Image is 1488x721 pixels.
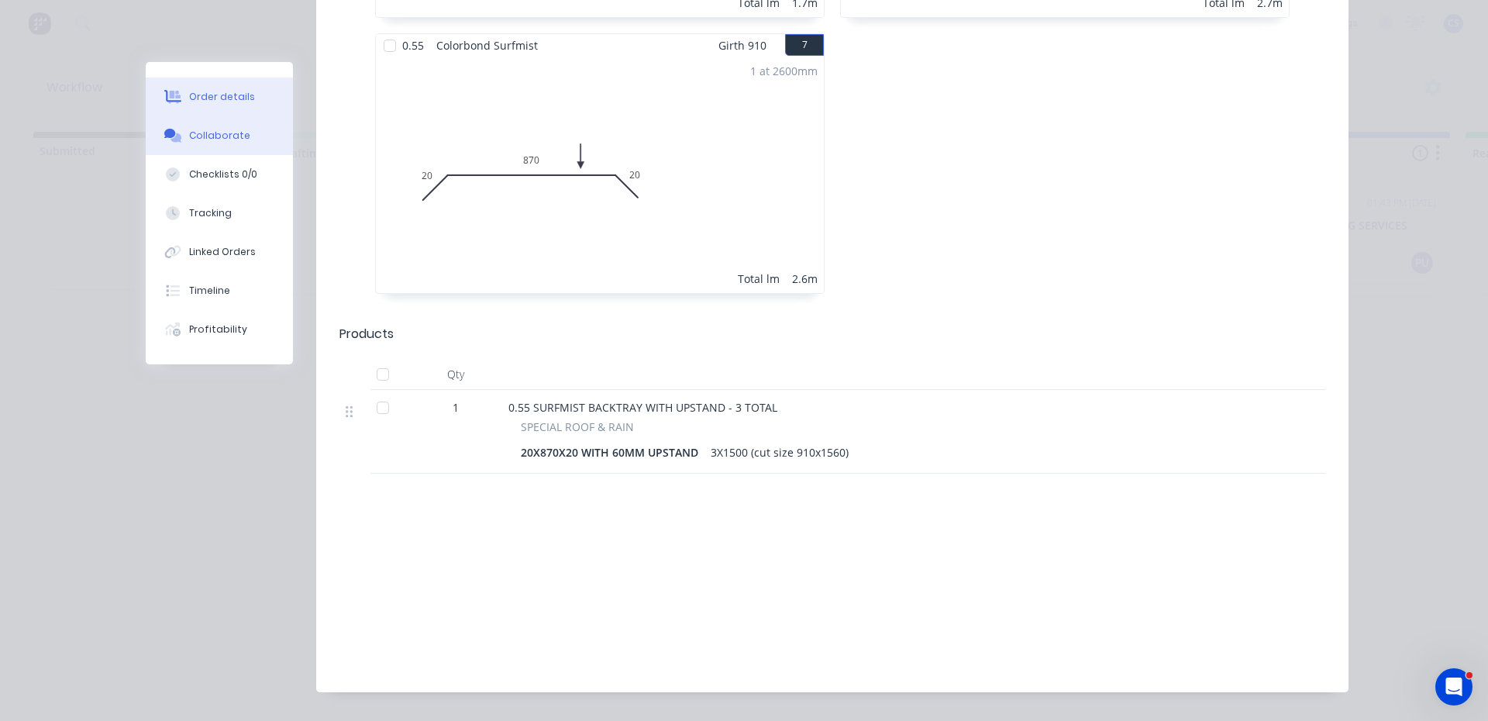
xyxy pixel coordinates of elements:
iframe: Intercom live chat [1435,668,1472,705]
div: 020870201 at 2600mmTotal lm2.6m [376,57,824,293]
div: Linked Orders [189,245,256,259]
button: Checklists 0/0 [146,155,293,194]
div: Order details [189,90,255,104]
button: Tracking [146,194,293,233]
div: Total lm [738,271,780,287]
span: 0.55 [396,34,430,57]
button: Order details [146,78,293,116]
div: Timeline [189,284,230,298]
button: Profitability [146,310,293,349]
div: 20X870X20 WITH 60MM UPSTAND [521,441,704,464]
span: Girth 910 [718,34,766,57]
span: Colorbond Surfmist [430,34,544,57]
button: Timeline [146,271,293,310]
button: Collaborate [146,116,293,155]
div: 2.6m [792,271,818,287]
span: 0.55 SURFMIST BACKTRAY WITH UPSTAND - 3 TOTAL [508,400,777,415]
div: Tracking [189,206,232,220]
button: 7 [785,34,824,56]
div: Qty [409,359,502,390]
div: 1 at 2600mm [750,63,818,79]
div: Checklists 0/0 [189,167,257,181]
div: Collaborate [189,129,250,143]
button: Linked Orders [146,233,293,271]
div: Profitability [189,323,247,336]
span: SPECIAL ROOF & RAIN [521,419,634,435]
div: Products [339,325,394,343]
span: 1 [453,399,459,416]
div: 3X1500 (cut size 910x1560) [704,441,855,464]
